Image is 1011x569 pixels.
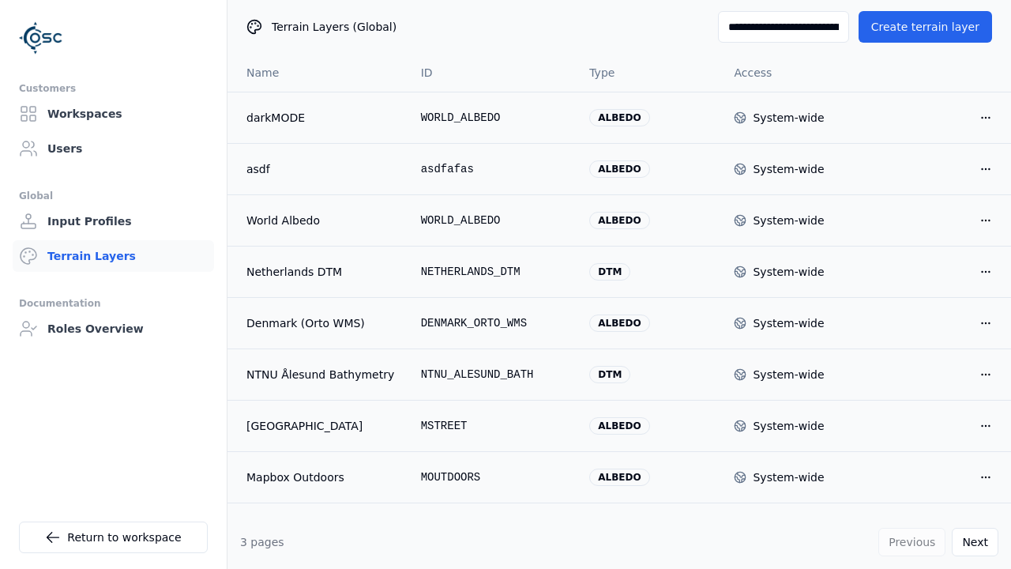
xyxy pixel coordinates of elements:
[952,528,998,556] button: Next
[13,98,214,130] a: Workspaces
[19,187,208,205] div: Global
[421,161,565,177] div: asdfafas
[272,19,397,35] span: Terrain Layers (Global)
[589,469,649,486] div: albedo
[13,240,214,272] a: Terrain Layers
[246,110,396,126] a: darkMODE
[753,213,824,228] div: System-wide
[246,367,396,382] a: NTNU Ålesund Bathymetry
[408,54,577,92] th: ID
[19,16,63,60] img: Logo
[246,418,396,434] a: [GEOGRAPHIC_DATA]
[753,315,824,331] div: System-wide
[421,315,565,331] div: DENMARK_ORTO_WMS
[421,110,565,126] div: WORLD_ALBEDO
[721,54,866,92] th: Access
[240,536,284,548] span: 3 pages
[421,469,565,485] div: MOUTDOORS
[19,79,208,98] div: Customers
[753,161,824,177] div: System-wide
[589,315,649,332] div: albedo
[753,469,824,485] div: System-wide
[753,367,824,382] div: System-wide
[421,367,565,382] div: NTNU_ALESUND_BATH
[421,213,565,228] div: WORLD_ALBEDO
[246,315,396,331] a: Denmark (Orto WMS)
[589,109,649,126] div: albedo
[19,522,208,553] a: Return to workspace
[589,366,630,383] div: dtm
[589,263,630,281] div: dtm
[753,110,824,126] div: System-wide
[19,294,208,313] div: Documentation
[753,264,824,280] div: System-wide
[246,264,396,280] a: Netherlands DTM
[13,313,214,345] a: Roles Overview
[589,417,649,435] div: albedo
[589,160,649,178] div: albedo
[859,11,992,43] button: Create terrain layer
[246,469,396,485] a: Mapbox Outdoors
[577,54,721,92] th: Type
[246,161,396,177] a: asdf
[421,264,565,280] div: NETHERLANDS_DTM
[753,418,824,434] div: System-wide
[227,54,408,92] th: Name
[589,212,649,229] div: albedo
[13,133,214,164] a: Users
[246,213,396,228] a: World Albedo
[13,205,214,237] a: Input Profiles
[421,418,565,434] div: MSTREET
